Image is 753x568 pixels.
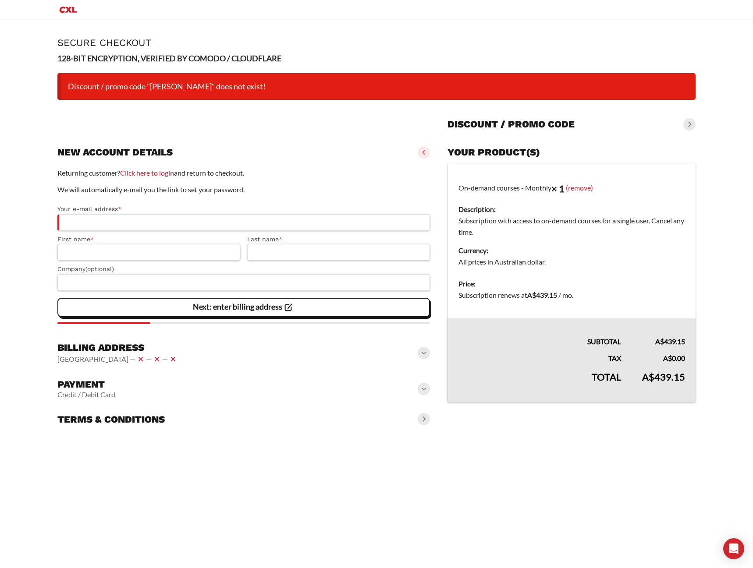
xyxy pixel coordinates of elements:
[723,538,744,559] div: Open Intercom Messenger
[527,291,536,299] span: A$
[57,234,240,244] label: First name
[655,337,664,346] span: A$
[655,337,685,346] bdi: 439.15
[57,390,115,399] vaadin-horizontal-layout: Credit / Debit Card
[448,118,575,131] h3: Discount / promo code
[57,264,430,274] label: Company
[57,37,696,48] h1: Secure Checkout
[85,265,114,272] span: (optional)
[57,73,696,100] li: Discount / promo code "[PERSON_NAME]" does not exist!
[448,364,632,402] th: Total
[57,53,281,63] strong: 128-BIT ENCRYPTION, VERIFIED BY COMODO / CLOUDFLARE
[558,291,572,299] span: / mo
[566,183,593,192] a: (remove)
[551,183,565,194] strong: × 1
[458,245,685,256] dt: Currency:
[57,378,115,391] h3: Payment
[458,215,685,238] dd: Subscription with access to on-demand courses for a single user. Cancel any time.
[120,169,174,177] a: Click here to login
[57,204,430,214] label: Your e-mail address
[448,347,632,364] th: Tax
[57,342,178,354] h3: Billing address
[448,163,696,273] td: On-demand courses - Monthly
[642,371,654,383] span: A$
[57,146,173,159] h3: New account details
[57,354,178,364] vaadin-horizontal-layout: [GEOGRAPHIC_DATA] — — —
[663,354,685,362] bdi: 0.00
[642,371,685,383] bdi: 439.15
[247,234,430,244] label: Last name
[57,298,430,317] vaadin-button: Next: enter billing address
[527,291,557,299] bdi: 439.15
[448,318,632,347] th: Subtotal
[663,354,672,362] span: A$
[57,167,430,179] p: Returning customer? and return to checkout.
[458,278,685,289] dt: Price:
[458,256,685,268] dd: All prices in Australian dollar.
[57,413,165,426] h3: Terms & conditions
[458,204,685,215] dt: Description:
[458,291,573,299] span: Subscription renews at .
[57,184,430,195] p: We will automatically e-mail you the link to set your password.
